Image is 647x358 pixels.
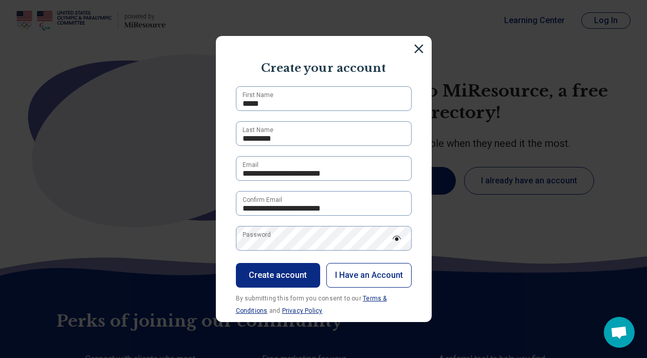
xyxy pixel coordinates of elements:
label: Password [243,230,271,239]
button: I Have an Account [326,263,412,288]
label: Confirm Email [243,195,282,204]
label: Last Name [243,125,273,135]
label: First Name [243,90,273,100]
button: Create account [236,263,320,288]
label: Email [243,160,258,169]
a: Privacy Policy [282,307,323,314]
img: password [392,236,401,241]
p: Create your account [226,61,421,77]
span: By submitting this form you consent to our and [236,295,387,314]
a: Terms & Conditions [236,295,387,314]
